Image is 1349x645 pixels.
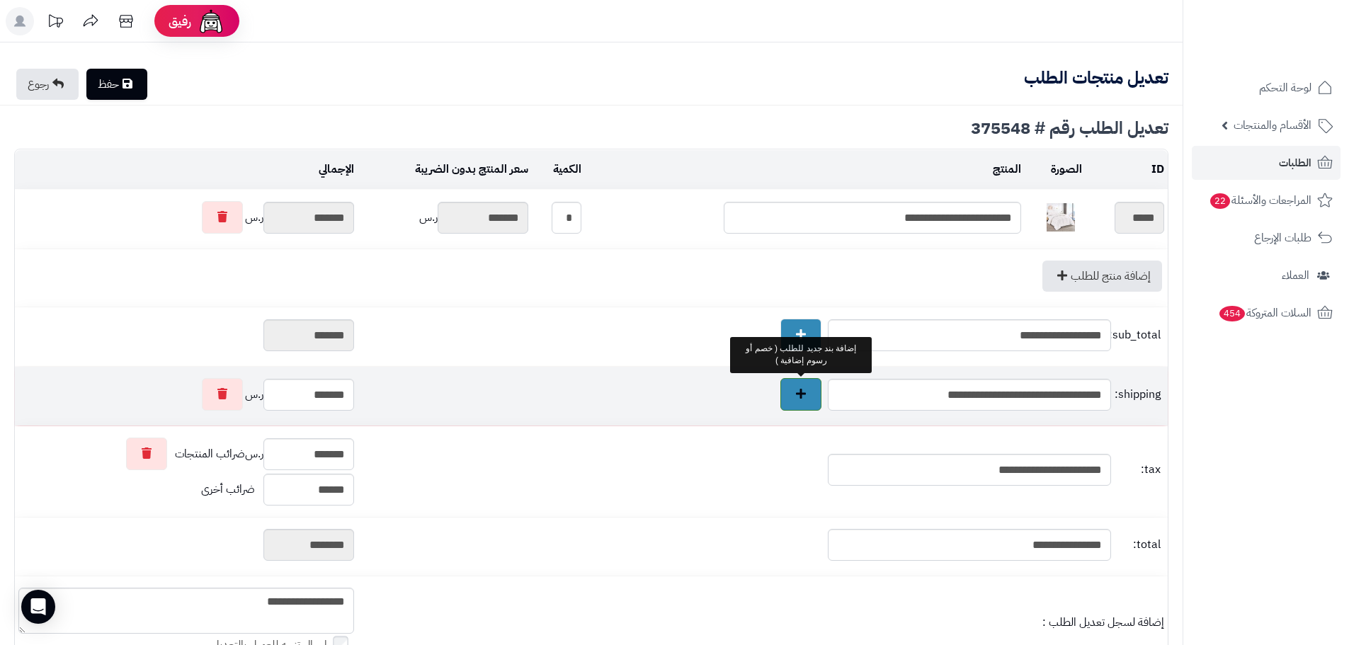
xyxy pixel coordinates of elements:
[1218,303,1311,323] span: السلات المتروكة
[532,150,585,189] td: الكمية
[1086,150,1168,189] td: ID
[1234,115,1311,135] span: الأقسام والمنتجات
[1024,65,1168,91] b: تعديل منتجات الطلب
[1192,71,1341,105] a: لوحة التحكم
[175,446,245,462] span: ضرائب المنتجات
[18,378,354,411] div: ر.س
[1253,38,1336,68] img: logo-2.png
[1115,327,1161,343] span: sub_total:
[361,615,1164,631] div: إضافة لسجل تعديل الطلب :
[1025,150,1086,189] td: الصورة
[361,202,528,234] div: ر.س
[1259,78,1311,98] span: لوحة التحكم
[16,69,79,100] a: رجوع
[1282,266,1309,285] span: العملاء
[1279,153,1311,173] span: الطلبات
[730,337,872,372] div: إضافة بند جديد للطلب ( خصم أو رسوم إضافية )
[1047,203,1075,232] img: 1748254022-1-40x40.jpg
[18,201,354,234] div: ر.س
[1192,146,1341,180] a: الطلبات
[18,438,354,470] div: ر.س
[1192,258,1341,292] a: العملاء
[1192,296,1341,330] a: السلات المتروكة454
[169,13,191,30] span: رفيق
[86,69,147,100] a: حفظ
[1209,190,1311,210] span: المراجعات والأسئلة
[1115,462,1161,478] span: tax:
[1219,306,1245,321] span: 454
[197,7,225,35] img: ai-face.png
[585,150,1025,189] td: المنتج
[14,120,1168,137] div: تعديل الطلب رقم # 375548
[15,150,358,189] td: الإجمالي
[1042,261,1162,292] a: إضافة منتج للطلب
[1192,183,1341,217] a: المراجعات والأسئلة22
[1254,228,1311,248] span: طلبات الإرجاع
[21,590,55,624] div: Open Intercom Messenger
[201,481,255,498] span: ضرائب أخرى
[1115,537,1161,553] span: total:
[38,7,73,39] a: تحديثات المنصة
[1192,221,1341,255] a: طلبات الإرجاع
[358,150,532,189] td: سعر المنتج بدون الضريبة
[1210,193,1230,209] span: 22
[1115,387,1161,403] span: shipping:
